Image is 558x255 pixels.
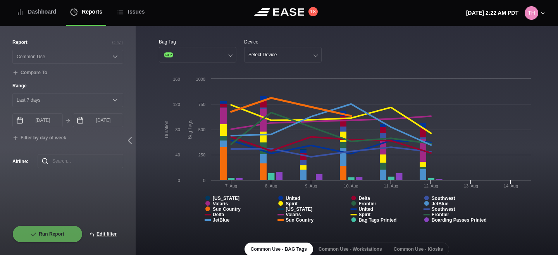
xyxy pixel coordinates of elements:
div: Bag Tag [159,38,236,45]
text: 750 [198,102,205,107]
text: 40 [176,153,180,157]
button: 18 [308,7,318,16]
tspan: Spirit [359,212,371,217]
button: Compare To [12,70,47,76]
tspan: United [286,196,300,201]
tspan: Duration [164,121,169,138]
img: 80ca9e2115b408c1dc8c56a444986cd3 [525,6,538,20]
tspan: Southwest [432,206,455,212]
tspan: Frontier [432,212,449,217]
input: mm/dd/yyyy [12,113,63,127]
text: 0 [178,178,180,183]
tspan: United [359,206,373,212]
tspan: Southwest [432,196,455,201]
tspan: Frontier [359,201,377,206]
button: Filter by day of week [12,135,66,141]
tspan: [US_STATE] [286,206,312,212]
tspan: 7. Aug [225,184,237,188]
span: BTP [164,52,173,57]
text: 160 [173,77,180,82]
div: Device [244,38,322,45]
label: Report [12,39,28,46]
tspan: Delta [213,212,224,217]
tspan: JetBlue [432,201,449,206]
button: Edit filter [83,226,123,243]
text: 1000 [196,77,205,82]
label: Airline : [12,158,25,165]
label: Range [12,82,123,89]
div: Select Device [248,52,277,57]
tspan: Spirit [286,201,298,206]
tspan: 14. Aug [504,184,518,188]
tspan: Delta [359,196,370,201]
text: 250 [198,153,205,157]
tspan: Sun Country [213,206,241,212]
text: 80 [176,127,180,132]
tspan: 11. Aug [384,184,398,188]
tspan: 8. Aug [265,184,277,188]
button: BTP [159,47,236,62]
input: Search... [38,154,123,168]
input: mm/dd/yyyy [73,113,123,127]
tspan: 13. Aug [464,184,478,188]
tspan: Volaris [286,212,301,217]
tspan: Bag Tags [187,120,193,139]
tspan: 12. Aug [424,184,438,188]
tspan: Boarding Passes Printed [432,217,487,223]
tspan: [US_STATE] [213,196,239,201]
tspan: Volaris [213,201,228,206]
tspan: JetBlue [213,217,230,223]
button: Select Device [244,47,322,62]
text: 500 [198,127,205,132]
tspan: Bag Tags Printed [359,217,397,223]
button: Clear [112,39,123,46]
tspan: Sun Country [286,217,313,223]
text: 120 [173,102,180,107]
tspan: 10. Aug [344,184,358,188]
tspan: 9. Aug [305,184,317,188]
p: [DATE] 2:22 AM PDT [466,9,518,17]
text: 0 [203,178,205,183]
